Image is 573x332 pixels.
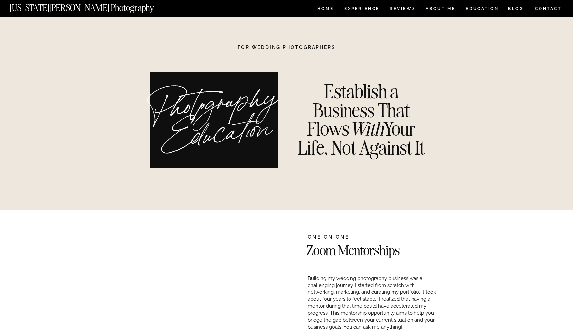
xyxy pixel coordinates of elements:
[219,45,354,50] h1: For Wedding Photographers
[292,82,431,158] h3: Establish a Business That Flows Your Life, Not Against It
[425,7,456,12] a: ABOUT ME
[465,7,500,12] a: EDUCATION
[508,7,524,12] a: BLOG
[306,244,481,262] h2: Zoom Mentorships
[535,5,562,12] a: CONTACT
[308,235,435,241] h2: One on one
[143,86,289,161] h1: Photography Education
[10,3,176,9] a: [US_STATE][PERSON_NAME] Photography
[349,117,383,141] i: With
[316,7,335,12] a: HOME
[344,7,379,12] a: Experience
[390,7,414,12] a: REVIEWS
